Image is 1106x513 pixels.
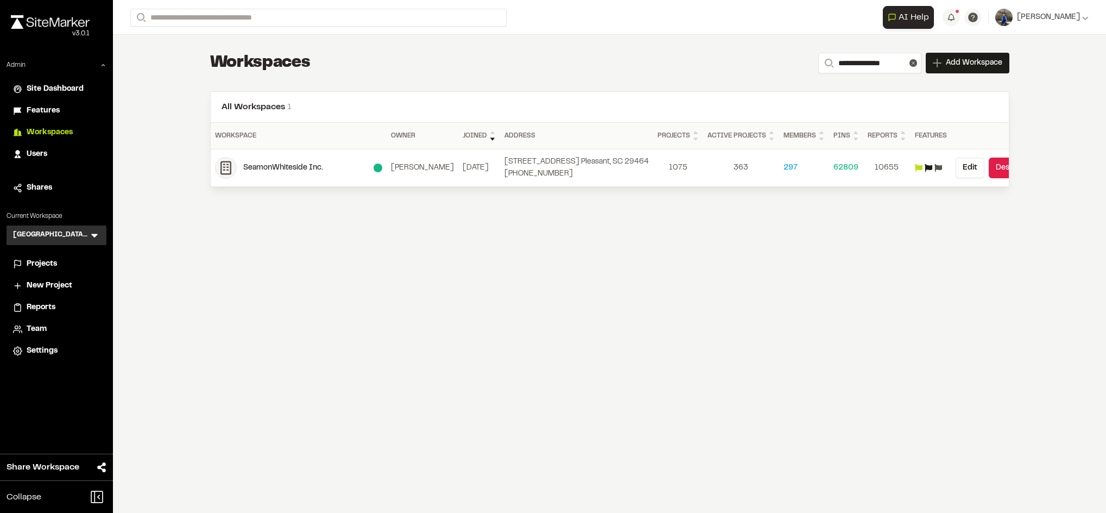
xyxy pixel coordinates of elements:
div: Joined [463,129,496,142]
span: Features [27,105,60,117]
div: Reports [868,129,906,142]
h2: All Workspaces [222,101,998,114]
span: New Project [27,280,72,292]
div: Oh geez...please don't... [11,29,90,39]
a: SeamonWhiteside Inc. [215,157,382,179]
h1: Workspaces [210,52,311,74]
div: [PHONE_NUMBER] [504,168,649,180]
div: [PERSON_NAME] [391,162,454,174]
img: rebrand.png [11,15,90,29]
a: Shares [13,182,100,194]
a: Projects [13,258,100,270]
a: Settings [13,345,100,357]
a: New Project [13,280,100,292]
span: Projects [27,258,57,270]
div: June 13, 2021 6:37 PM GMT-3 [463,162,496,174]
img: User [995,9,1013,26]
div: Workspace [215,131,382,141]
a: 297 [783,162,825,174]
p: Admin [7,60,26,70]
span: 1 [287,103,292,111]
button: Search [130,9,150,27]
a: 62809 [833,162,859,174]
span: Reports [27,302,55,314]
a: 1075 [658,162,699,174]
span: Settings [27,345,58,357]
button: Clear text [909,59,917,67]
div: Features [915,131,947,141]
button: Search [818,53,838,73]
div: Owner [391,131,454,141]
div: Members [783,129,825,142]
span: Team [27,323,47,335]
p: Current Workspace [7,211,106,221]
div: Address [504,131,649,141]
a: Reports [13,302,100,314]
div: Enterprise [374,164,382,172]
a: Users [13,148,100,160]
a: Features [13,105,100,117]
div: [STREET_ADDRESS] Pleasant, SC 29464 [504,156,649,168]
span: Users [27,148,47,160]
div: Active Projects [707,129,775,142]
div: Pins [833,129,859,142]
a: 10655 [868,162,906,174]
a: Team [13,323,100,335]
button: Destroy [989,158,1030,178]
h3: [GEOGRAPHIC_DATA][US_STATE] SEAS-EAS 688 Site Planning and Design [13,230,89,241]
span: Share Workspace [7,461,79,474]
span: Site Dashboard [27,83,84,95]
a: Site Dashboard [13,83,100,95]
span: Shares [27,182,52,194]
a: 363 [707,162,775,174]
span: [PERSON_NAME] [1017,11,1080,23]
span: Workspaces [27,127,73,139]
a: Workspaces [13,127,100,139]
div: Open AI Assistant [883,6,938,29]
button: Open AI Assistant [883,6,934,29]
span: Add Workspace [946,58,1002,68]
span: Collapse [7,491,41,504]
button: Edit [956,158,984,178]
button: [PERSON_NAME] [995,9,1089,26]
div: Projects [658,129,699,142]
span: AI Help [899,11,929,24]
div: SeamonWhiteside Inc. [243,162,374,174]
